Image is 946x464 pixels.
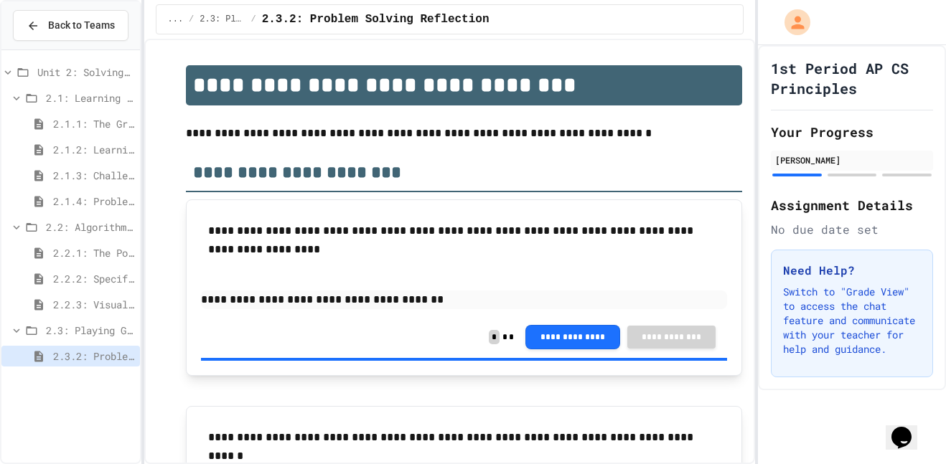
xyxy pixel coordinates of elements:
[262,11,490,28] span: 2.3.2: Problem Solving Reflection
[53,168,134,183] span: 2.1.3: Challenge Problem - The Bridge
[771,58,933,98] h1: 1st Period AP CS Principles
[771,122,933,142] h2: Your Progress
[769,6,814,39] div: My Account
[53,245,134,260] span: 2.2.1: The Power of Algorithms
[771,195,933,215] h2: Assignment Details
[46,90,134,105] span: 2.1: Learning to Solve Hard Problems
[53,142,134,157] span: 2.1.2: Learning to Solve Hard Problems
[886,407,932,450] iframe: chat widget
[53,116,134,131] span: 2.1.1: The Growth Mindset
[168,14,184,25] span: ...
[189,14,194,25] span: /
[53,349,134,364] span: 2.3.2: Problem Solving Reflection
[37,65,134,80] span: Unit 2: Solving Problems in Computer Science
[200,14,245,25] span: 2.3: Playing Games
[53,297,134,312] span: 2.2.3: Visualizing Logic with Flowcharts
[775,153,929,166] div: [PERSON_NAME]
[771,221,933,238] div: No due date set
[46,323,134,338] span: 2.3: Playing Games
[53,194,134,209] span: 2.1.4: Problem Solving Practice
[53,271,134,286] span: 2.2.2: Specifying Ideas with Pseudocode
[48,18,115,33] span: Back to Teams
[783,262,921,279] h3: Need Help?
[250,14,256,25] span: /
[46,219,134,235] span: 2.2: Algorithms - from Pseudocode to Flowcharts
[783,285,921,356] p: Switch to "Grade View" to access the chat feature and communicate with your teacher for help and ...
